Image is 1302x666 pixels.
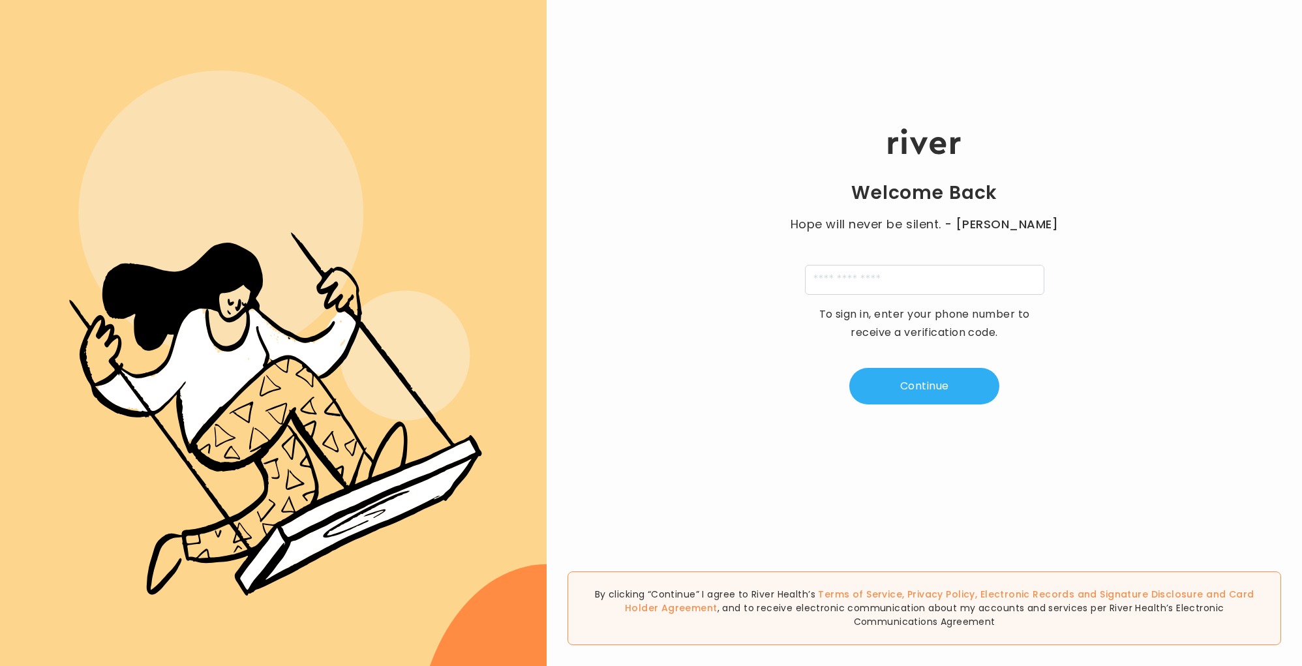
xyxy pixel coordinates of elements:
[810,305,1038,342] p: To sign in, enter your phone number to receive a verification code.
[625,588,1254,614] a: Card Holder Agreement
[907,588,975,601] a: Privacy Policy
[778,215,1071,234] p: Hope will never be silent.
[980,588,1204,601] a: Electronic Records and Signature Disclosure
[625,588,1254,614] span: , , and
[718,601,1224,628] span: , and to receive electronic communication about my accounts and services per River Health’s Elect...
[568,571,1281,645] div: By clicking “Continue” I agree to River Health’s
[818,588,902,601] a: Terms of Service
[849,368,999,404] button: Continue
[851,181,997,205] h1: Welcome Back
[945,215,1058,234] span: - [PERSON_NAME]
